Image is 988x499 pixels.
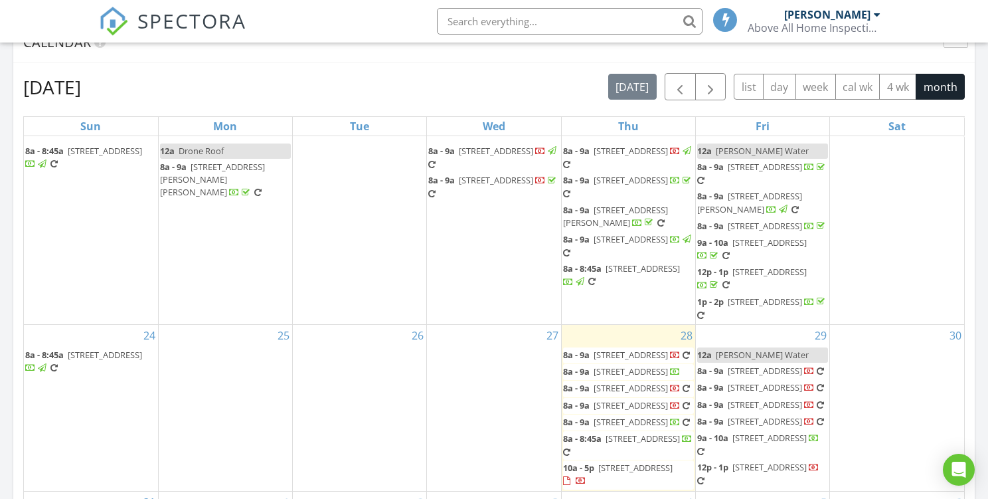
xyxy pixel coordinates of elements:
span: [STREET_ADDRESS][PERSON_NAME] [563,204,668,229]
span: 8a - 9a [697,161,724,173]
span: [STREET_ADDRESS] [459,174,533,186]
a: 8a - 8:45a [STREET_ADDRESS] [563,433,693,458]
span: [STREET_ADDRESS] [459,145,533,157]
a: 1p - 2p [STREET_ADDRESS] [697,296,827,321]
a: Go to August 29, 2025 [812,325,829,346]
a: 8a - 9a [STREET_ADDRESS] [697,219,828,235]
a: 8a - 8:45a [STREET_ADDRESS] [563,261,694,290]
a: 8a - 8:45a [STREET_ADDRESS] [25,145,142,169]
a: 8a - 8:45a [STREET_ADDRESS] [563,262,680,287]
span: 8a - 9a [697,381,724,393]
button: list [734,74,764,100]
span: 8a - 9a [160,161,187,173]
a: 8a - 9a [STREET_ADDRESS] [697,159,828,188]
a: 8a - 9a [STREET_ADDRESS] [697,415,824,427]
span: [STREET_ADDRESS] [728,296,802,308]
a: 8a - 8:45a [STREET_ADDRESS] [563,431,694,460]
a: SPECTORA [99,18,246,46]
span: 12a [697,145,712,157]
a: 10a - 5p [STREET_ADDRESS] [563,460,694,489]
a: 8a - 9a [STREET_ADDRESS] [697,414,828,430]
span: [STREET_ADDRESS] [594,349,668,361]
span: 8a - 9a [697,415,724,427]
a: 8a - 9a [STREET_ADDRESS][PERSON_NAME] [563,204,668,229]
span: [STREET_ADDRESS] [728,381,802,393]
a: 12p - 1p [STREET_ADDRESS] [697,264,828,293]
h2: [DATE] [23,74,81,100]
a: 8a - 9a [STREET_ADDRESS] [563,398,694,414]
a: 8a - 9a [STREET_ADDRESS] [563,364,694,380]
a: 8a - 9a [STREET_ADDRESS] [697,380,828,396]
span: [STREET_ADDRESS] [594,145,668,157]
button: cal wk [835,74,880,100]
span: [STREET_ADDRESS] [594,365,668,377]
span: [STREET_ADDRESS] [594,382,668,394]
a: 9a - 10a [STREET_ADDRESS] [697,431,828,459]
span: 9a - 10a [697,237,728,249]
span: 8a - 9a [563,382,590,394]
span: 8a - 9a [697,365,724,377]
a: 8a - 9a [STREET_ADDRESS] [697,161,827,186]
td: Go to August 26, 2025 [293,324,427,491]
a: 9a - 10a [STREET_ADDRESS] [697,237,807,261]
a: 8a - 9a [STREET_ADDRESS] [697,399,824,411]
span: 8a - 9a [563,145,590,157]
a: 8a - 9a [STREET_ADDRESS] [563,349,690,361]
a: 8a - 9a [STREET_ADDRESS] [563,381,694,397]
a: 8a - 9a [STREET_ADDRESS] [563,144,694,172]
span: 8a - 9a [563,349,590,361]
button: [DATE] [608,74,657,100]
span: [STREET_ADDRESS][PERSON_NAME] [697,190,802,215]
a: 8a - 9a [STREET_ADDRESS][PERSON_NAME][PERSON_NAME] [160,161,265,198]
a: 8a - 9a [STREET_ADDRESS] [697,381,824,393]
a: Go to August 24, 2025 [141,325,158,346]
img: The Best Home Inspection Software - Spectora [99,7,128,36]
td: Go to August 28, 2025 [561,324,695,491]
td: Go to August 25, 2025 [158,324,292,491]
span: [STREET_ADDRESS] [606,262,680,274]
a: 9a - 10a [STREET_ADDRESS] [697,235,828,264]
span: 12a [160,145,175,157]
span: [STREET_ADDRESS] [728,399,802,411]
input: Search everything... [437,8,702,35]
a: 8a - 9a [STREET_ADDRESS][PERSON_NAME] [563,203,694,231]
span: 8a - 9a [697,399,724,411]
a: 9a - 10a [STREET_ADDRESS] [697,432,819,457]
td: Go to August 23, 2025 [830,120,964,324]
span: [PERSON_NAME] Water [716,349,809,361]
span: 12a [697,349,712,361]
td: Go to August 30, 2025 [830,324,964,491]
a: 8a - 9a [STREET_ADDRESS][PERSON_NAME] [697,190,802,215]
td: Go to August 19, 2025 [293,120,427,324]
span: SPECTORA [137,7,246,35]
span: 8a - 9a [563,233,590,245]
span: 1p - 2p [697,296,724,308]
a: 8a - 8:45a [STREET_ADDRESS] [25,349,142,373]
span: [STREET_ADDRESS] [728,365,802,377]
span: [STREET_ADDRESS] [732,432,807,444]
span: [STREET_ADDRESS] [732,461,807,473]
a: 8a - 9a [STREET_ADDRESS] [563,399,690,411]
span: [STREET_ADDRESS] [594,416,668,428]
a: Go to August 26, 2025 [409,325,426,346]
span: [STREET_ADDRESS] [594,233,668,245]
span: 8a - 8:45a [563,262,602,274]
a: 8a - 9a [STREET_ADDRESS] [428,144,559,172]
span: 8a - 9a [563,174,590,186]
span: [STREET_ADDRESS] [732,266,807,278]
span: [STREET_ADDRESS] [728,220,802,232]
span: [STREET_ADDRESS] [606,433,680,445]
a: 8a - 9a [STREET_ADDRESS] [428,173,559,201]
a: Wednesday [480,117,508,136]
a: 8a - 9a [STREET_ADDRESS] [563,145,693,170]
a: 12p - 1p [STREET_ADDRESS] [697,460,828,488]
span: [PERSON_NAME] Water [716,145,809,157]
a: 8a - 9a [STREET_ADDRESS][PERSON_NAME] [697,189,828,217]
span: 12p - 1p [697,461,728,473]
a: Go to August 30, 2025 [947,325,964,346]
a: Monday [210,117,240,136]
a: Friday [753,117,772,136]
span: 10a - 5p [563,462,594,474]
span: [STREET_ADDRESS] [732,237,807,249]
span: 8a - 8:45a [25,145,64,157]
